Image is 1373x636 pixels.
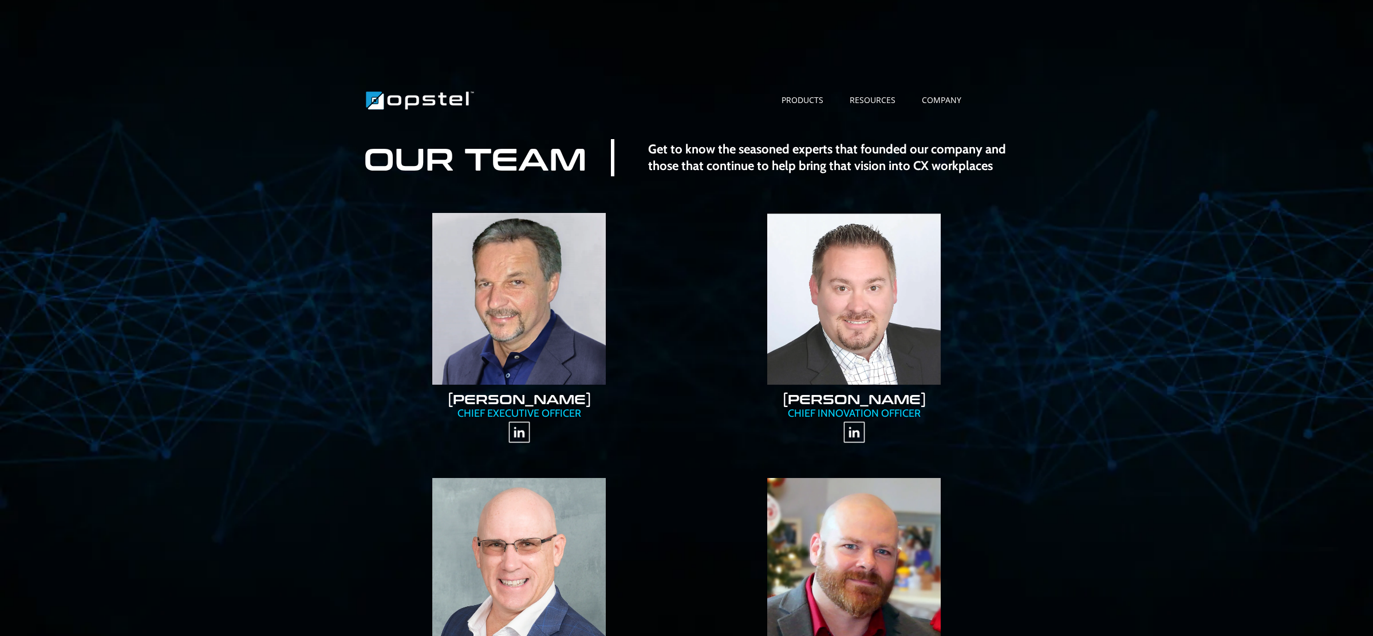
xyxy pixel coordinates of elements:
strong: Get to know the seasoned experts that founded our company and those that continue to help bring t... [648,141,1006,173]
img: Brand Logo [363,86,477,114]
a: https://www.opstel.com/paulp [704,213,1004,385]
a: https://www.opstel.com/ [363,93,477,105]
a: [PERSON_NAME] [782,389,926,408]
a: https://www.linkedin.com/in/tony-degaetano-479431/ [369,421,669,444]
a: [PERSON_NAME] [447,389,591,408]
a: PRODUCTS [768,94,837,106]
a: https://www.opstel.com/tonyd [369,213,669,385]
p: CHIEF EXECUTIVE OFFICER [363,407,675,420]
p: CHIEF INNOVATION OFFICER [698,407,1010,420]
a: COMPANY [909,94,974,106]
a: https://www.linkedin.com/in/pprinke/ [704,421,1004,444]
a: RESOURCES [837,94,909,106]
p: OUR TEAM [363,137,588,179]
